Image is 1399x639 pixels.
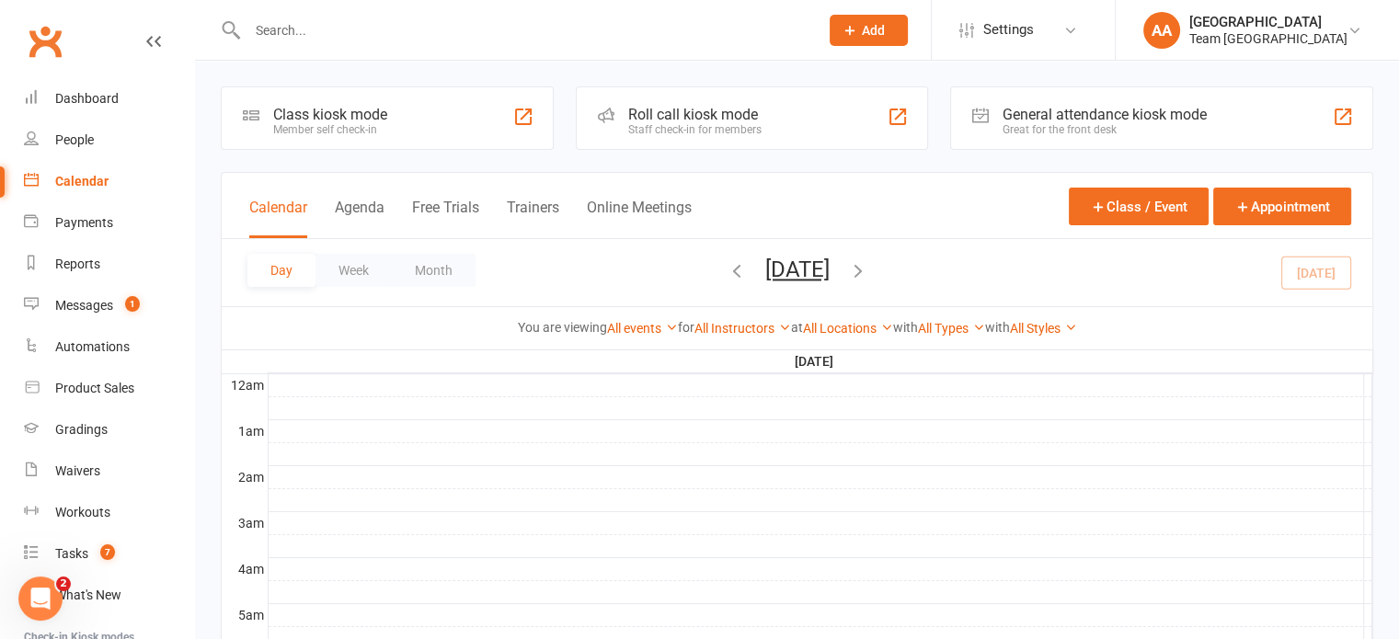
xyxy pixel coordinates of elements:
[24,451,194,492] a: Waivers
[55,505,110,519] div: Workouts
[694,321,791,336] a: All Instructors
[222,465,268,488] th: 2am
[24,285,194,326] a: Messages 1
[55,381,134,395] div: Product Sales
[1213,188,1351,225] button: Appointment
[628,106,762,123] div: Roll call kiosk mode
[24,575,194,616] a: What's New
[56,576,71,591] span: 2
[24,409,194,451] a: Gradings
[507,199,559,238] button: Trainers
[55,174,109,188] div: Calendar
[1069,188,1209,225] button: Class / Event
[242,17,806,43] input: Search...
[893,320,918,335] strong: with
[24,120,194,161] a: People
[1143,12,1180,49] div: AA
[18,576,63,621] iframe: Intercom live chat
[24,244,194,285] a: Reports
[918,321,985,336] a: All Types
[1189,30,1347,47] div: Team [GEOGRAPHIC_DATA]
[55,463,100,478] div: Waivers
[22,18,68,64] a: Clubworx
[125,296,140,312] span: 1
[55,339,130,354] div: Automations
[222,419,268,442] th: 1am
[1010,321,1077,336] a: All Styles
[273,123,387,136] div: Member self check-in
[24,533,194,575] a: Tasks 7
[222,373,268,396] th: 12am
[268,350,1364,373] th: [DATE]
[247,254,315,287] button: Day
[628,123,762,136] div: Staff check-in for members
[24,368,194,409] a: Product Sales
[55,422,108,437] div: Gradings
[222,557,268,580] th: 4am
[587,199,692,238] button: Online Meetings
[100,544,115,560] span: 7
[803,321,893,336] a: All Locations
[1003,123,1207,136] div: Great for the front desk
[412,199,479,238] button: Free Trials
[315,254,392,287] button: Week
[607,321,678,336] a: All events
[24,78,194,120] a: Dashboard
[55,215,113,230] div: Payments
[335,199,384,238] button: Agenda
[222,511,268,534] th: 3am
[830,15,908,46] button: Add
[24,202,194,244] a: Payments
[55,132,94,147] div: People
[983,9,1034,51] span: Settings
[249,199,307,238] button: Calendar
[55,91,119,106] div: Dashboard
[55,588,121,602] div: What's New
[24,492,194,533] a: Workouts
[678,320,694,335] strong: for
[392,254,476,287] button: Month
[791,320,803,335] strong: at
[1189,14,1347,30] div: [GEOGRAPHIC_DATA]
[55,546,88,561] div: Tasks
[518,320,607,335] strong: You are viewing
[765,257,830,282] button: [DATE]
[1003,106,1207,123] div: General attendance kiosk mode
[24,161,194,202] a: Calendar
[273,106,387,123] div: Class kiosk mode
[55,257,100,271] div: Reports
[985,320,1010,335] strong: with
[55,298,113,313] div: Messages
[862,23,885,38] span: Add
[24,326,194,368] a: Automations
[222,603,268,626] th: 5am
